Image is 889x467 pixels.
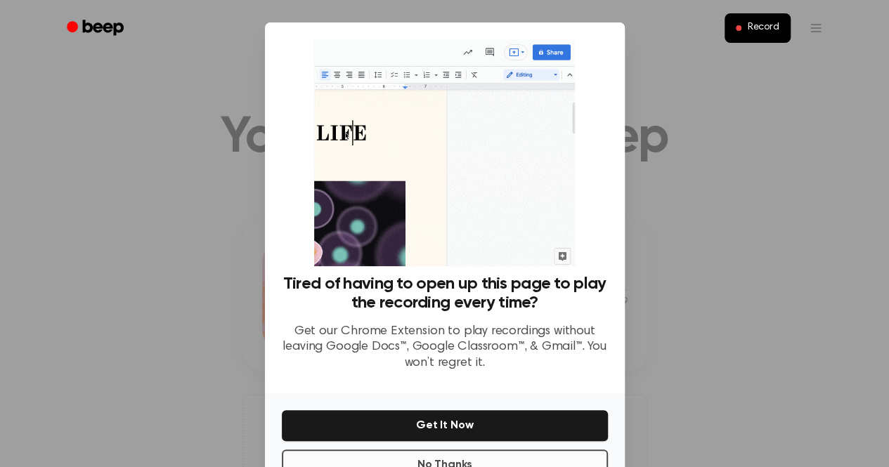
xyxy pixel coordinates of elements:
button: Open menu [799,11,833,45]
img: Beep extension in action [314,39,575,266]
button: Get It Now [282,410,608,441]
p: Get our Chrome Extension to play recordings without leaving Google Docs™, Google Classroom™, & Gm... [282,324,608,371]
button: Record [725,13,790,43]
h3: Tired of having to open up this page to play the recording every time? [282,275,608,313]
span: Record [747,22,779,34]
a: Beep [57,15,136,42]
